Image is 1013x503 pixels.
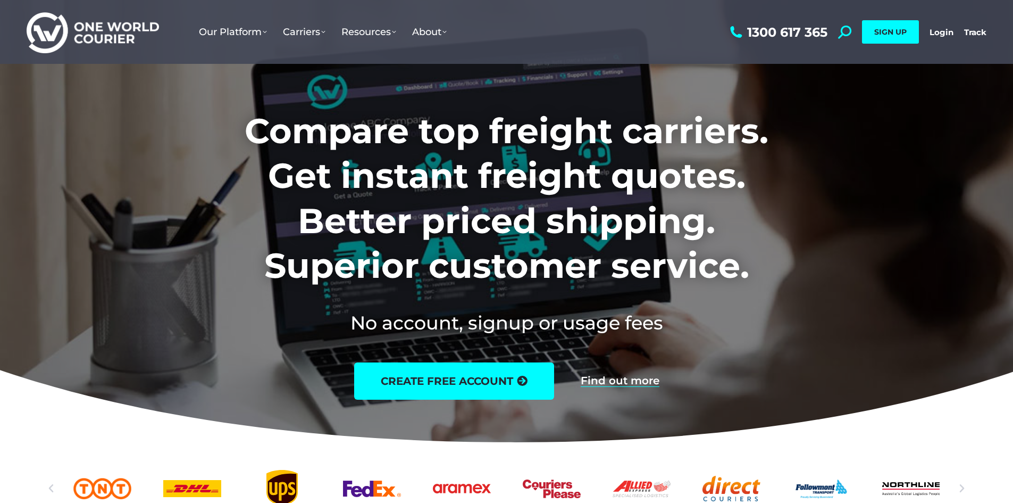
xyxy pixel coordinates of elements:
a: Our Platform [191,15,275,48]
h2: No account, signup or usage fees [174,310,839,336]
a: create free account [354,362,554,400]
h1: Compare top freight carriers. Get instant freight quotes. Better priced shipping. Superior custom... [174,109,839,288]
a: Carriers [275,15,333,48]
a: Track [964,27,986,37]
span: Our Platform [199,26,267,38]
a: 1300 617 365 [727,26,827,39]
span: SIGN UP [874,27,907,37]
a: Login [930,27,953,37]
span: About [412,26,447,38]
span: Carriers [283,26,325,38]
a: SIGN UP [862,20,919,44]
img: One World Courier [27,11,159,54]
a: Resources [333,15,404,48]
a: About [404,15,455,48]
a: Find out more [581,375,659,387]
span: Resources [341,26,396,38]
